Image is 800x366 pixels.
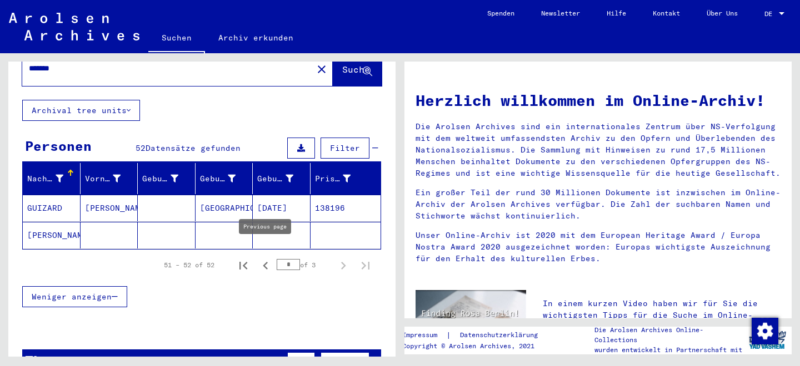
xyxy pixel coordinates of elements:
[315,63,328,76] mat-icon: close
[253,195,311,221] mat-cell: [DATE]
[142,173,178,185] div: Geburtsname
[342,64,370,75] span: Suche
[9,13,139,40] img: Arolsen_neg.svg
[330,143,360,153] span: Filter
[164,260,214,270] div: 51 – 52 of 52
[32,292,112,302] span: Weniger anzeigen
[205,24,307,51] a: Archiv erkunden
[416,230,781,265] p: Unser Online-Archiv ist 2020 mit dem European Heritage Award / Europa Nostra Award 2020 ausgezeic...
[354,254,377,276] button: Last page
[402,341,551,351] p: Copyright © Arolsen Archives, 2021
[594,345,743,355] p: wurden entwickelt in Partnerschaft mit
[311,163,381,194] mat-header-cell: Prisoner #
[416,89,781,112] h1: Herzlich willkommen im Online-Archiv!
[311,58,333,80] button: Clear
[138,163,196,194] mat-header-cell: Geburtsname
[146,143,241,153] span: Datensätze gefunden
[81,195,138,221] mat-cell: [PERSON_NAME]
[332,254,354,276] button: Next page
[23,195,81,221] mat-cell: GUIZARD
[81,163,138,194] mat-header-cell: Vorname
[85,170,138,187] div: Vorname
[402,329,446,341] a: Impressum
[25,136,92,156] div: Personen
[315,170,368,187] div: Prisoner #
[200,173,236,185] div: Geburt‏
[257,173,293,185] div: Geburtsdatum
[752,318,778,344] img: Zustimmung ändern
[22,100,140,121] button: Archival tree units
[277,260,332,270] div: of 3
[416,121,781,179] p: Die Arolsen Archives sind ein internationales Zentrum über NS-Verfolgung mit dem weltweit umfasse...
[196,195,253,221] mat-cell: [GEOGRAPHIC_DATA]
[764,10,777,18] span: DE
[136,143,146,153] span: 52
[321,138,369,159] button: Filter
[747,326,788,354] img: yv_logo.png
[315,173,351,185] div: Prisoner #
[27,170,80,187] div: Nachname
[543,298,781,333] p: In einem kurzen Video haben wir für Sie die wichtigsten Tipps für die Suche im Online-Archiv zusa...
[594,325,743,345] p: Die Arolsen Archives Online-Collections
[451,329,551,341] a: Datenschutzerklärung
[142,170,195,187] div: Geburtsname
[22,286,127,307] button: Weniger anzeigen
[196,163,253,194] mat-header-cell: Geburt‏
[23,222,81,248] mat-cell: [PERSON_NAME]
[232,254,254,276] button: First page
[253,163,311,194] mat-header-cell: Geburtsdatum
[23,163,81,194] mat-header-cell: Nachname
[416,290,526,350] img: video.jpg
[311,195,381,221] mat-cell: 138196
[254,254,277,276] button: Previous page
[416,187,781,222] p: Ein großer Teil der rund 30 Millionen Dokumente ist inzwischen im Online-Archiv der Arolsen Archi...
[257,170,310,187] div: Geburtsdatum
[85,173,121,185] div: Vorname
[333,52,382,86] button: Suche
[27,173,63,185] div: Nachname
[200,170,253,187] div: Geburt‏
[148,24,205,53] a: Suchen
[402,329,551,341] div: |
